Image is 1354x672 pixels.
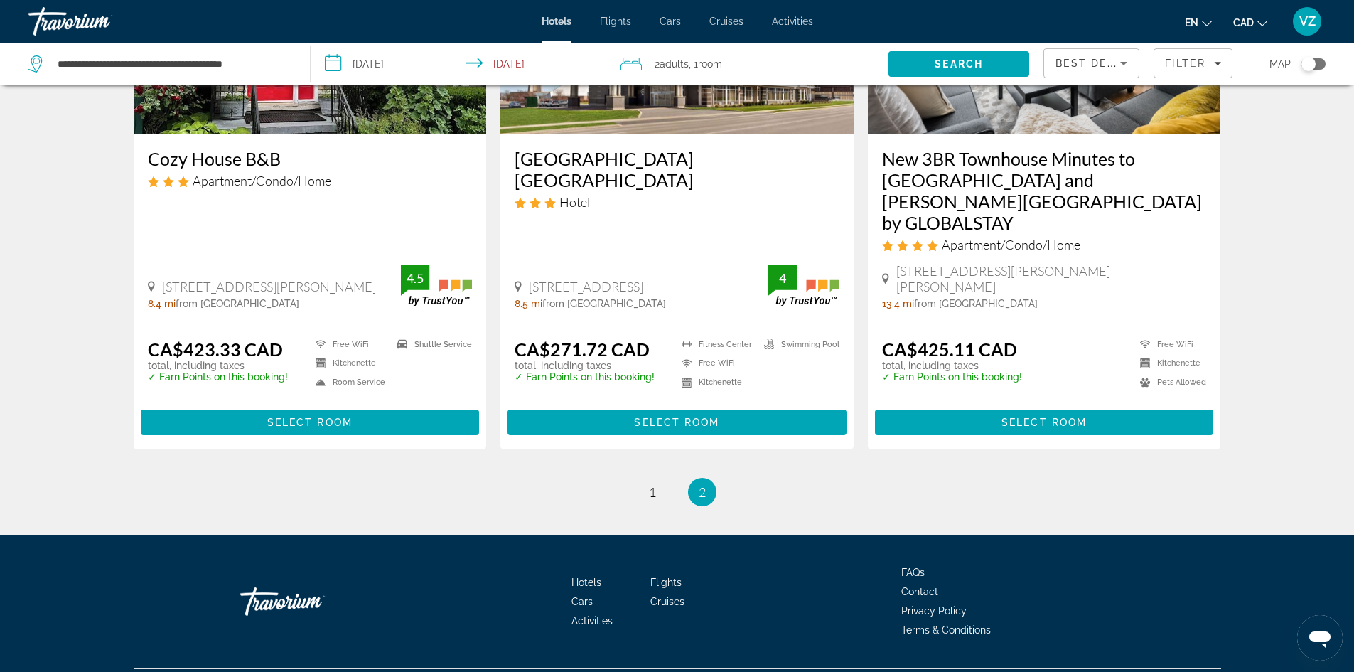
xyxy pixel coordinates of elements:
[148,298,176,309] span: 8.4 mi
[308,376,390,388] li: Room Service
[515,360,655,371] p: total, including taxes
[882,371,1022,383] p: ✓ Earn Points on this booking!
[141,412,480,428] a: Select Room
[882,298,914,309] span: 13.4 mi
[650,596,684,607] a: Cruises
[600,16,631,27] a: Flights
[634,417,719,428] span: Select Room
[689,54,722,74] span: , 1
[650,577,682,588] a: Flights
[148,148,473,169] a: Cozy House B&B
[1133,338,1206,351] li: Free WiFi
[875,412,1214,428] a: Select Room
[768,265,839,306] img: TrustYou guest rating badge
[772,16,813,27] a: Activities
[901,586,938,597] a: Contact
[542,16,571,27] a: Hotels
[1185,17,1198,28] span: en
[390,338,472,351] li: Shuttle Service
[882,148,1207,233] a: New 3BR Townhouse Minutes to [GEOGRAPHIC_DATA] and [PERSON_NAME][GEOGRAPHIC_DATA] by GLOBALSTAY
[655,54,689,74] span: 2
[1165,58,1205,69] span: Filter
[571,596,593,607] a: Cars
[1133,358,1206,370] li: Kitchenette
[148,360,288,371] p: total, including taxes
[141,410,480,435] button: Select Room
[1297,615,1343,661] iframe: Button to launch messaging window
[1001,417,1087,428] span: Select Room
[401,265,472,306] img: TrustYou guest rating badge
[1185,12,1212,33] button: Change language
[757,338,839,351] li: Swimming Pool
[515,194,839,210] div: 3 star Hotel
[176,298,299,309] span: from [GEOGRAPHIC_DATA]
[148,371,288,383] p: ✓ Earn Points on this booking!
[515,148,839,191] a: [GEOGRAPHIC_DATA] [GEOGRAPHIC_DATA]
[1154,48,1232,78] button: Filters
[698,58,722,70] span: Room
[1269,54,1291,74] span: Map
[162,279,376,294] span: [STREET_ADDRESS][PERSON_NAME]
[709,16,743,27] a: Cruises
[28,3,171,40] a: Travorium
[571,577,601,588] a: Hotels
[942,237,1080,252] span: Apartment/Condo/Home
[660,16,681,27] a: Cars
[311,43,607,85] button: Select check in and out date
[1055,58,1129,69] span: Best Deals
[699,484,706,500] span: 2
[882,360,1022,371] p: total, including taxes
[515,338,650,360] ins: CA$271.72 CAD
[507,410,847,435] button: Select Room
[606,43,888,85] button: Travelers: 2 adults, 0 children
[914,298,1038,309] span: from [GEOGRAPHIC_DATA]
[882,338,1017,360] ins: CA$425.11 CAD
[649,484,656,500] span: 1
[401,270,429,287] div: 4.5
[1289,6,1326,36] button: User Menu
[888,51,1029,77] button: Search
[1291,58,1326,70] button: Toggle map
[901,624,991,636] a: Terms & Conditions
[542,298,666,309] span: from [GEOGRAPHIC_DATA]
[1233,17,1254,28] span: CAD
[901,567,925,578] a: FAQs
[148,173,473,188] div: 3 star Apartment
[1055,55,1127,72] mat-select: Sort by
[515,298,542,309] span: 8.5 mi
[529,279,643,294] span: [STREET_ADDRESS]
[267,417,353,428] span: Select Room
[901,605,967,617] span: Privacy Policy
[1299,14,1316,28] span: VZ
[675,376,757,388] li: Kitchenette
[559,194,590,210] span: Hotel
[675,358,757,370] li: Free WiFi
[56,53,289,75] input: Search hotel destination
[308,358,390,370] li: Kitchenette
[935,58,983,70] span: Search
[1133,376,1206,388] li: Pets Allowed
[896,263,1207,294] span: [STREET_ADDRESS][PERSON_NAME][PERSON_NAME]
[148,338,283,360] ins: CA$423.33 CAD
[875,410,1214,435] button: Select Room
[660,58,689,70] span: Adults
[240,580,382,623] a: Go Home
[193,173,331,188] span: Apartment/Condo/Home
[507,412,847,428] a: Select Room
[571,615,613,626] a: Activities
[768,270,797,287] div: 4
